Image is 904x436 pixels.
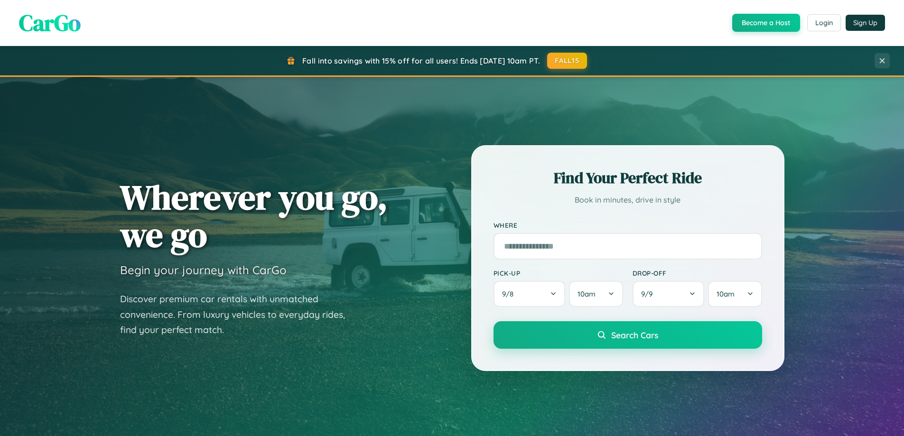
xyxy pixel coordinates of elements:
[120,263,287,277] h3: Begin your journey with CarGo
[494,193,762,207] p: Book in minutes, drive in style
[641,289,657,298] span: 9 / 9
[502,289,518,298] span: 9 / 8
[807,14,841,31] button: Login
[547,53,587,69] button: FALL15
[732,14,800,32] button: Become a Host
[633,281,705,307] button: 9/9
[717,289,735,298] span: 10am
[494,167,762,188] h2: Find Your Perfect Ride
[578,289,596,298] span: 10am
[494,281,566,307] button: 9/8
[494,221,762,229] label: Where
[708,281,762,307] button: 10am
[569,281,623,307] button: 10am
[494,269,623,277] label: Pick-up
[19,7,81,38] span: CarGo
[846,15,885,31] button: Sign Up
[633,269,762,277] label: Drop-off
[120,178,388,253] h1: Wherever you go, we go
[494,321,762,349] button: Search Cars
[302,56,540,65] span: Fall into savings with 15% off for all users! Ends [DATE] 10am PT.
[611,330,658,340] span: Search Cars
[120,291,357,338] p: Discover premium car rentals with unmatched convenience. From luxury vehicles to everyday rides, ...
